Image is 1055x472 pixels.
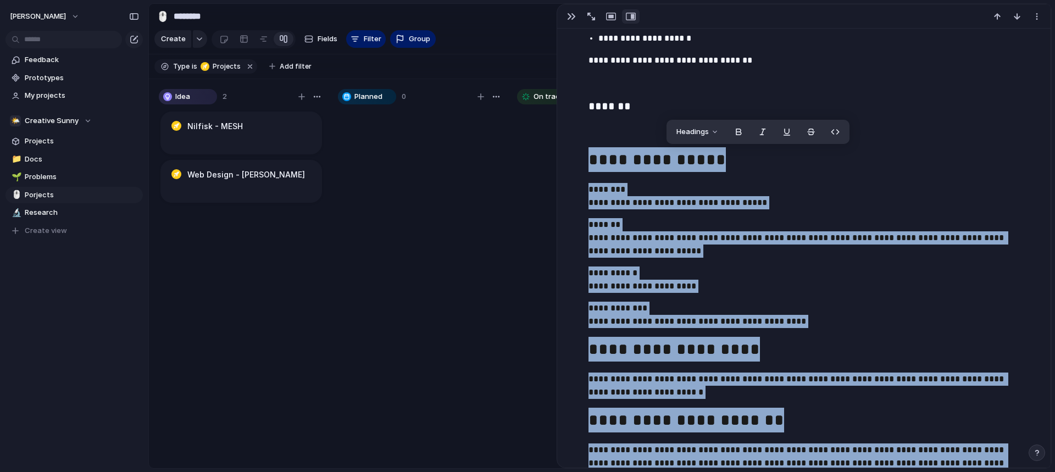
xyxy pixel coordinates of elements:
span: Porjects [25,190,139,201]
span: 0 [402,91,406,102]
span: My projects [25,90,139,101]
h1: Web Design - [PERSON_NAME] [187,169,305,181]
span: Planned [354,91,382,102]
span: Projects [209,62,241,71]
button: 📁 [10,154,21,165]
button: 🖱️ [154,8,171,25]
span: Prototypes [25,73,139,84]
a: 🌱Problems [5,169,143,185]
span: Add filter [280,62,312,71]
a: Prototypes [5,70,143,86]
span: Idea [175,91,190,102]
button: Create [154,30,191,48]
span: Group [409,34,430,45]
span: Docs [25,154,139,165]
span: Type [173,62,190,71]
button: Fields [300,30,342,48]
h1: Nilfisk - MESH [187,120,243,132]
span: Fields [318,34,337,45]
span: 2 [223,91,227,102]
a: Feedback [5,52,143,68]
button: 🔬 [10,207,21,218]
div: 📁 [12,153,19,165]
div: 🖱️ [157,9,169,24]
button: is [190,60,199,73]
button: Projects [198,60,243,73]
span: Projects [25,136,139,147]
span: Headings [676,126,709,137]
div: Nilfisk - MESH [160,112,322,154]
a: 🔬Research [5,204,143,221]
button: 🌱 [10,171,21,182]
span: Filter [364,34,381,45]
a: 📁Docs [5,151,143,168]
button: Group [390,30,436,48]
span: Create view [25,225,67,236]
a: Projects [5,133,143,149]
button: [PERSON_NAME] [5,8,85,25]
div: Web Design - [PERSON_NAME] [160,160,322,203]
button: Create view [5,223,143,239]
div: 🌱 [12,171,19,184]
span: Creative Sunny [25,115,79,126]
div: 🌤️ [10,115,21,126]
span: Feedback [25,54,139,65]
button: 🖱️ [10,190,21,201]
div: 🖱️ [12,188,19,201]
a: 🖱️Porjects [5,187,143,203]
span: On track [534,91,564,102]
span: Problems [25,171,139,182]
span: [PERSON_NAME] [10,11,66,22]
span: is [192,62,197,71]
button: Filter [346,30,386,48]
button: 🌤️Creative Sunny [5,113,143,129]
div: 🔬 [12,207,19,219]
button: Headings [670,123,725,141]
span: Research [25,207,139,218]
span: Create [161,34,186,45]
a: My projects [5,87,143,104]
button: Add filter [263,59,318,74]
